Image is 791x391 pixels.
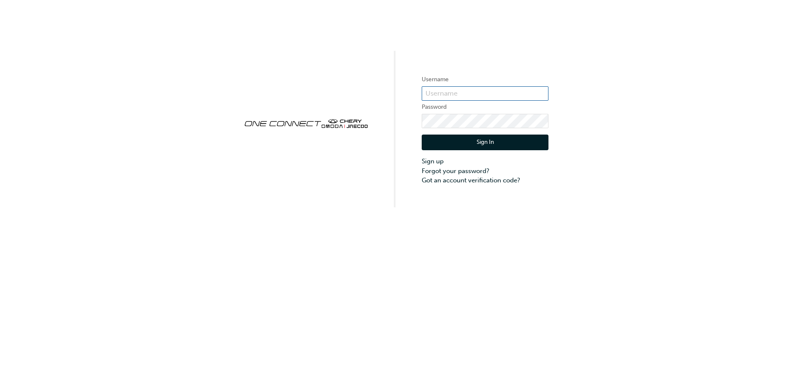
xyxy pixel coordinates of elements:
label: Password [422,102,548,112]
label: Username [422,74,548,85]
a: Forgot your password? [422,166,548,176]
a: Got an account verification code? [422,176,548,185]
img: oneconnect [243,112,369,134]
a: Sign up [422,157,548,166]
input: Username [422,86,548,101]
button: Sign In [422,135,548,151]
